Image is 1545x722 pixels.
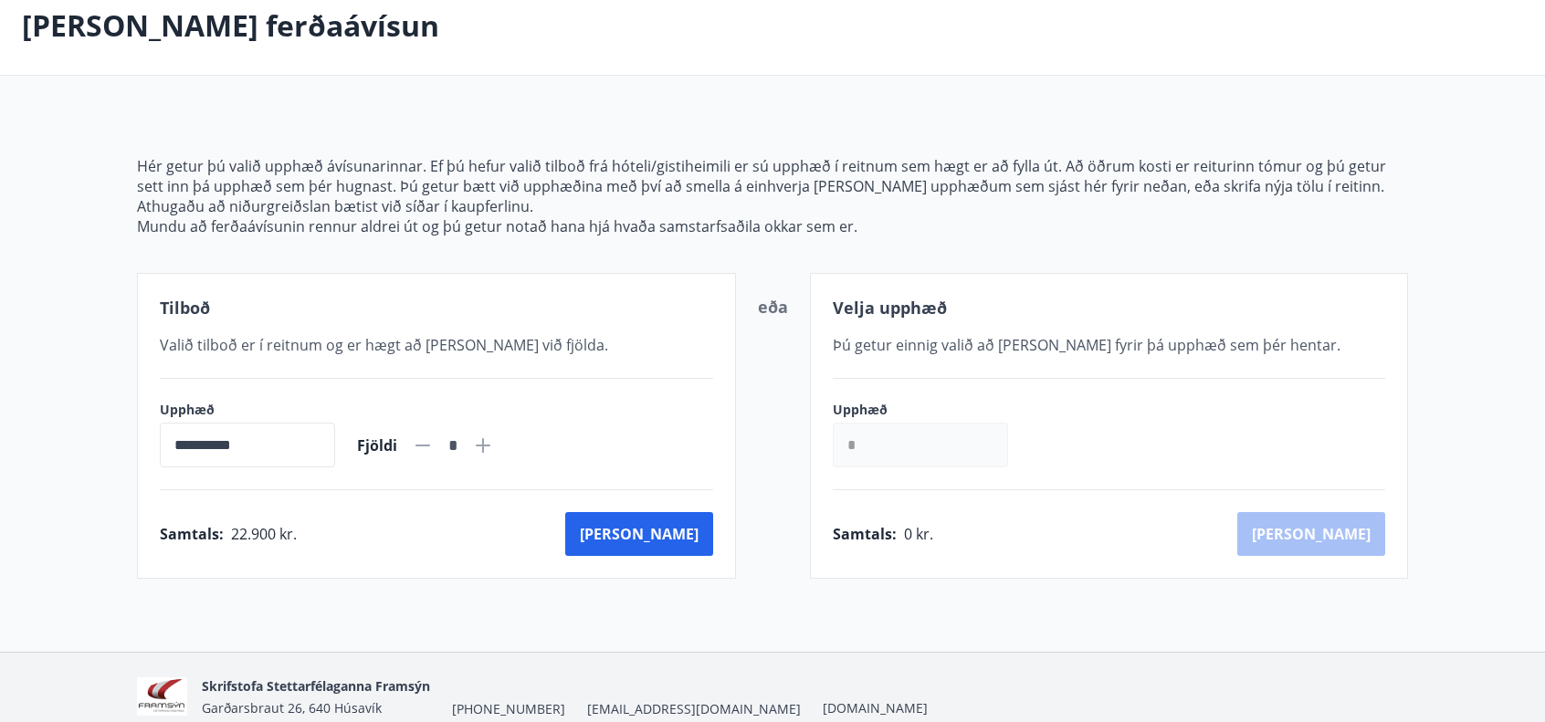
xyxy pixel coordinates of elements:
p: Mundu að ferðaávísunin rennur aldrei út og þú getur notað hana hjá hvaða samstarfsaðila okkar sem... [137,216,1408,236]
label: Upphæð [160,401,335,419]
span: eða [758,296,788,318]
span: Samtals : [160,524,224,544]
span: [PHONE_NUMBER] [452,700,565,718]
button: [PERSON_NAME] [565,512,713,556]
span: Skrifstofa Stettarfélaganna Framsýn [202,677,430,695]
a: [DOMAIN_NAME] [823,699,928,717]
span: 22.900 kr. [231,524,297,544]
label: Upphæð [833,401,1026,419]
span: Velja upphæð [833,297,947,319]
span: 0 kr. [904,524,933,544]
span: [EMAIL_ADDRESS][DOMAIN_NAME] [587,700,801,718]
span: Samtals : [833,524,897,544]
img: 2nvigE4ME2tDHyUtFJCKmoPAdrXrxEIwuWbaLXEv.png [137,677,187,717]
span: Valið tilboð er í reitnum og er hægt að [PERSON_NAME] við fjölda. [160,335,608,355]
p: Athugaðu að niðurgreiðslan bætist við síðar í kaupferlinu. [137,196,1408,216]
span: Fjöldi [357,435,397,455]
p: Hér getur þú valið upphæð ávísunarinnar. Ef þú hefur valið tilboð frá hóteli/gistiheimili er sú u... [137,156,1408,196]
span: Garðarsbraut 26, 640 Húsavík [202,699,382,717]
span: Tilboð [160,297,210,319]
span: Þú getur einnig valið að [PERSON_NAME] fyrir þá upphæð sem þér hentar. [833,335,1340,355]
p: [PERSON_NAME] ferðaávísun [22,5,439,46]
